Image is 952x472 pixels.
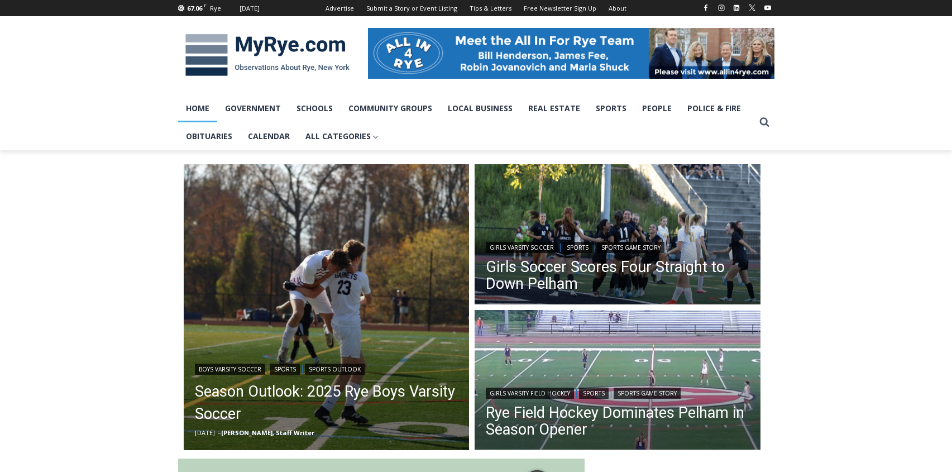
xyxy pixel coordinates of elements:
[588,94,634,122] a: Sports
[221,428,314,437] a: [PERSON_NAME], Staff Writer
[178,122,240,150] a: Obituaries
[563,242,592,253] a: Sports
[195,428,215,437] time: [DATE]
[486,240,749,253] div: | |
[475,310,760,453] a: Read More Rye Field Hockey Dominates Pelham in Season Opener
[730,1,743,15] a: Linkedin
[597,242,664,253] a: Sports Game Story
[195,380,458,425] a: Season Outlook: 2025 Rye Boys Varsity Soccer
[761,1,774,15] a: YouTube
[178,94,217,122] a: Home
[440,94,520,122] a: Local Business
[486,404,749,438] a: Rye Field Hockey Dominates Pelham in Season Opener
[341,94,440,122] a: Community Groups
[204,2,207,8] span: F
[634,94,680,122] a: People
[289,94,341,122] a: Schools
[195,364,265,375] a: Boys Varsity Soccer
[475,164,760,307] a: Read More Girls Soccer Scores Four Straight to Down Pelham
[240,122,298,150] a: Calendar
[520,94,588,122] a: Real Estate
[715,1,728,15] a: Instagram
[240,3,260,13] div: [DATE]
[184,164,470,450] a: Read More Season Outlook: 2025 Rye Boys Varsity Soccer
[217,94,289,122] a: Government
[754,112,774,132] button: View Search Form
[486,259,749,292] a: Girls Soccer Scores Four Straight to Down Pelham
[579,388,609,399] a: Sports
[187,4,202,12] span: 67.06
[486,385,749,399] div: | |
[368,28,774,78] img: All in for Rye
[475,164,760,307] img: (PHOTO: Rye Girls Soccer's Samantha Yeh scores a goal in her team's 4-1 victory over Pelham on Se...
[486,388,574,399] a: Girls Varsity Field Hockey
[680,94,749,122] a: Police & Fire
[305,130,379,142] span: All Categories
[298,122,386,150] a: All Categories
[210,3,221,13] div: Rye
[745,1,759,15] a: X
[486,242,558,253] a: Girls Varsity Soccer
[178,26,357,84] img: MyRye.com
[699,1,712,15] a: Facebook
[475,310,760,453] img: (PHOTO: The Rye Girls Field Hockey Team defeated Pelham 3-0 on Tuesday to move to 3-0 in 2024.)
[614,388,681,399] a: Sports Game Story
[305,364,365,375] a: Sports Outlook
[178,94,754,151] nav: Primary Navigation
[184,164,470,450] img: (PHOTO: Alex van der Voort and Lex Cox of Rye Boys Varsity Soccer on Thursday, October 31, 2024 f...
[218,428,221,437] span: –
[195,361,458,375] div: | |
[270,364,300,375] a: Sports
